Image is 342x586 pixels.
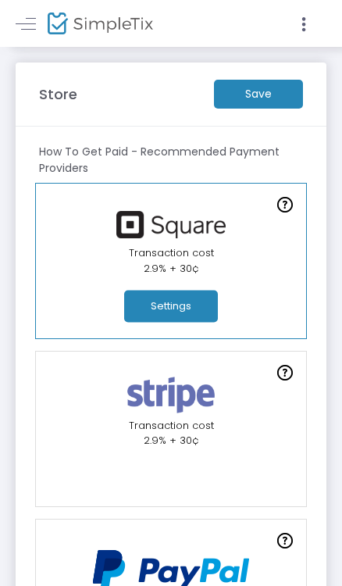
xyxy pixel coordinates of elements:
m-panel-title: Store [39,84,77,105]
span: Transaction cost [129,418,214,433]
m-button: Save [214,80,303,109]
img: question-mark [277,365,293,381]
span: 2.9% + 30¢ [144,433,199,448]
img: stripe.png [119,373,224,416]
img: square.png [109,211,233,238]
span: Transaction cost [129,245,214,260]
img: question-mark [277,197,293,213]
img: question-mark [277,533,293,548]
button: Settings [124,291,218,323]
span: 2.9% + 30¢ [144,261,199,276]
m-panel-subtitle: How To Get Paid - Recommended Payment Providers [39,144,303,177]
